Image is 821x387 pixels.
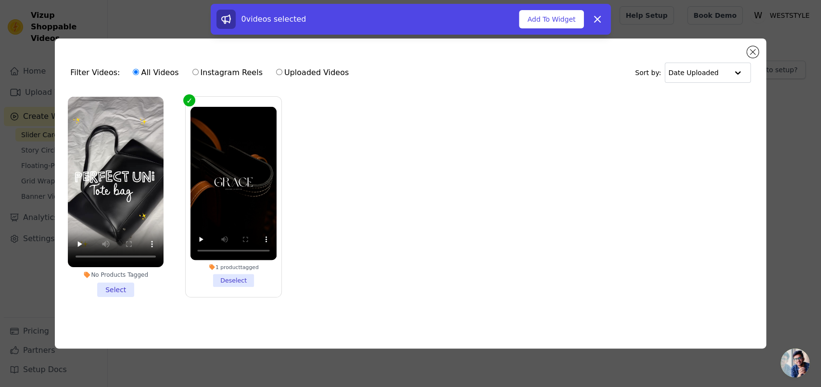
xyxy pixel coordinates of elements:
div: No Products Tagged [68,271,164,279]
button: Add To Widget [519,10,583,28]
span: 0 videos selected [241,14,306,24]
div: 1 product tagged [190,264,277,271]
label: All Videos [132,66,179,79]
div: Open chat [781,348,809,377]
div: Sort by: [635,63,751,83]
label: Instagram Reels [192,66,263,79]
label: Uploaded Videos [276,66,349,79]
div: Filter Videos: [70,62,354,84]
button: Close modal [747,46,758,58]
